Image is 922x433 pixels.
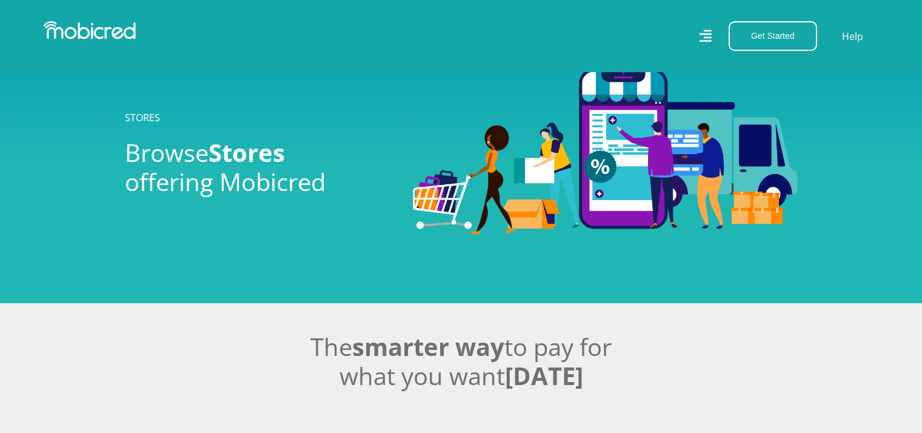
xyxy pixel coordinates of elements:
h2: The to pay for what you want [125,332,798,391]
a: Help [841,29,864,44]
a: STORES [125,111,160,124]
span: [DATE] [505,359,583,392]
button: Get Started [729,21,817,51]
img: Mobicred [44,21,136,39]
h2: Browse offering Mobicred [125,138,395,196]
span: Stores [209,136,285,169]
img: Stores [413,69,798,235]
